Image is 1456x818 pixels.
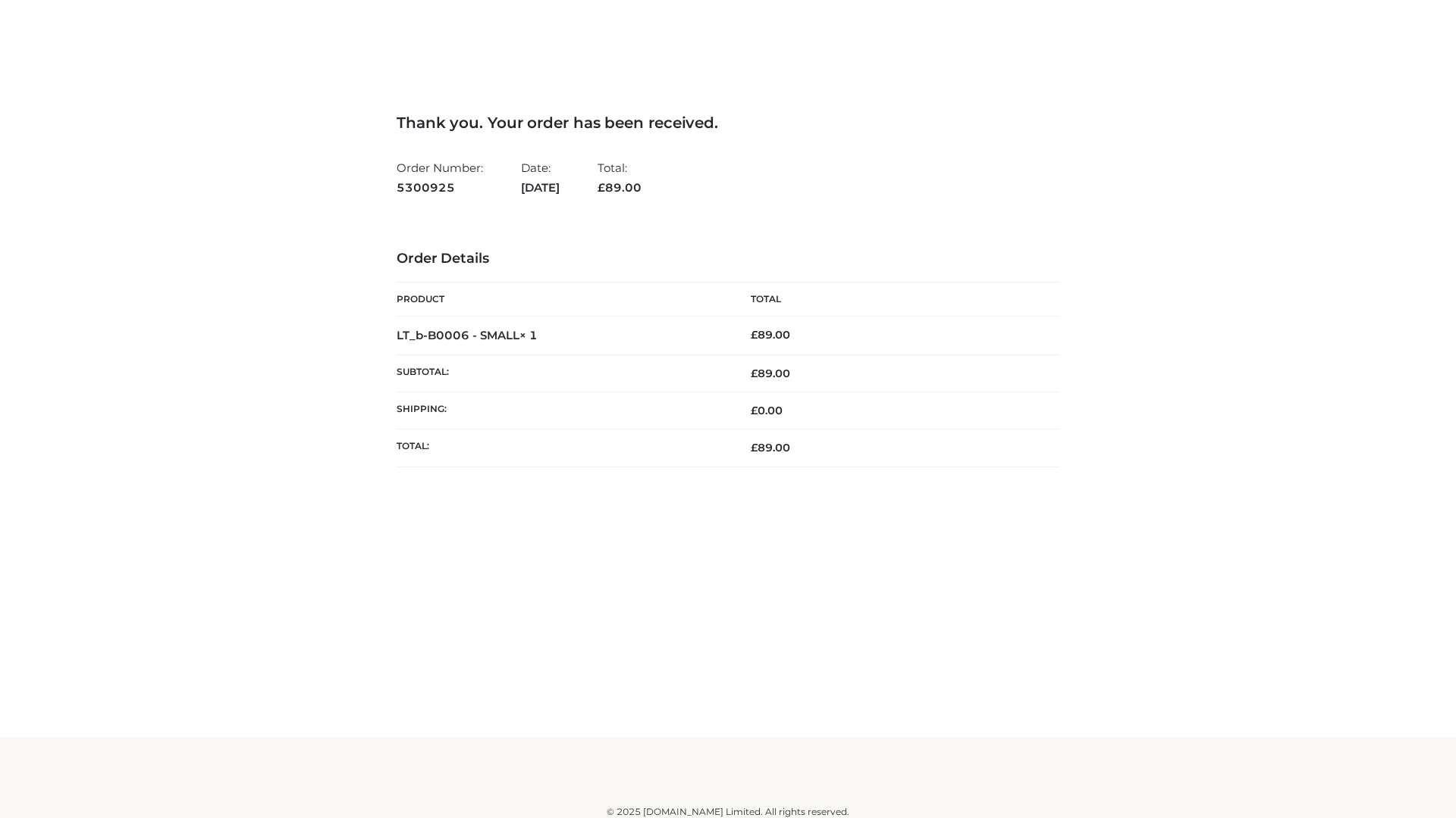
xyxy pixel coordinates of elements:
[521,178,560,198] strong: [DATE]
[751,328,790,342] bdi: 89.00
[598,180,605,195] span: £
[751,328,758,342] span: £
[751,367,758,380] span: £
[397,429,728,467] th: Total:
[397,155,483,201] li: Order Number:
[598,155,642,201] li: Total:
[397,251,1059,267] h3: Order Details
[751,367,790,380] span: 89.00
[397,354,728,392] th: Subtotal:
[751,441,790,454] span: 89.00
[598,180,642,195] span: 89.00
[397,114,1059,132] h3: Thank you. Your order has been received.
[519,328,538,342] strong: × 1
[397,392,728,429] th: Shipping:
[397,328,538,342] strong: LT_b-B0006 - SMALL
[397,178,483,198] strong: 5300925
[751,404,783,417] bdi: 0.00
[728,283,1059,317] th: Total
[751,404,758,417] span: £
[397,283,728,317] th: Product
[521,155,560,201] li: Date:
[751,441,758,454] span: £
